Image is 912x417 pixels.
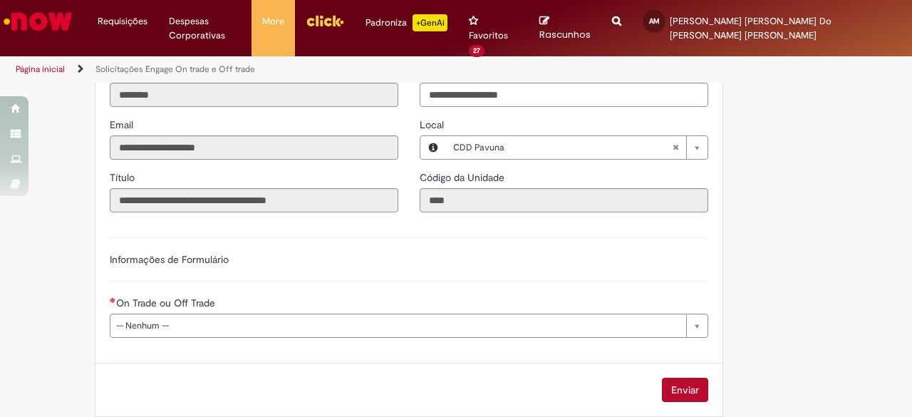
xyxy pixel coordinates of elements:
[110,253,229,266] label: Informações de Formulário
[110,118,136,132] label: Somente leitura - Email
[665,136,686,159] abbr: Limpar campo Local
[420,136,446,159] button: Local, Visualizar este registro CDD Pavuna
[16,63,65,75] a: Página inicial
[306,10,344,31] img: click_logo_yellow_360x200.png
[420,171,507,184] span: Somente leitura - Código da Unidade
[1,7,75,36] img: ServiceNow
[670,15,831,41] span: [PERSON_NAME] [PERSON_NAME] Do [PERSON_NAME] [PERSON_NAME]
[420,118,447,131] span: Local
[110,188,398,212] input: Título
[95,63,255,75] a: Solicitações Engage On trade e Off trade
[469,45,484,57] span: 27
[116,297,218,309] span: On Trade ou Off Trade
[110,170,138,185] label: Somente leitura - Título
[262,14,284,29] span: More
[110,297,116,303] span: Necessários
[366,14,447,31] div: Padroniza
[110,171,138,184] span: Somente leitura - Título
[662,378,708,402] button: Enviar
[539,28,591,41] span: Rascunhos
[420,83,708,107] input: Telefone de Contato
[110,118,136,131] span: Somente leitura - Email
[469,29,508,43] span: Favoritos
[446,136,708,159] a: CDD PavunaLimpar campo Local
[110,135,398,160] input: Email
[169,14,241,43] span: Despesas Corporativas
[539,15,591,41] a: Rascunhos
[420,188,708,212] input: Código da Unidade
[649,16,660,26] span: AM
[116,314,679,337] span: -- Nenhum --
[453,136,672,159] span: CDD Pavuna
[420,170,507,185] label: Somente leitura - Código da Unidade
[110,83,398,107] input: ID
[98,14,147,29] span: Requisições
[413,14,447,31] p: +GenAi
[11,56,597,83] ul: Trilhas de página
